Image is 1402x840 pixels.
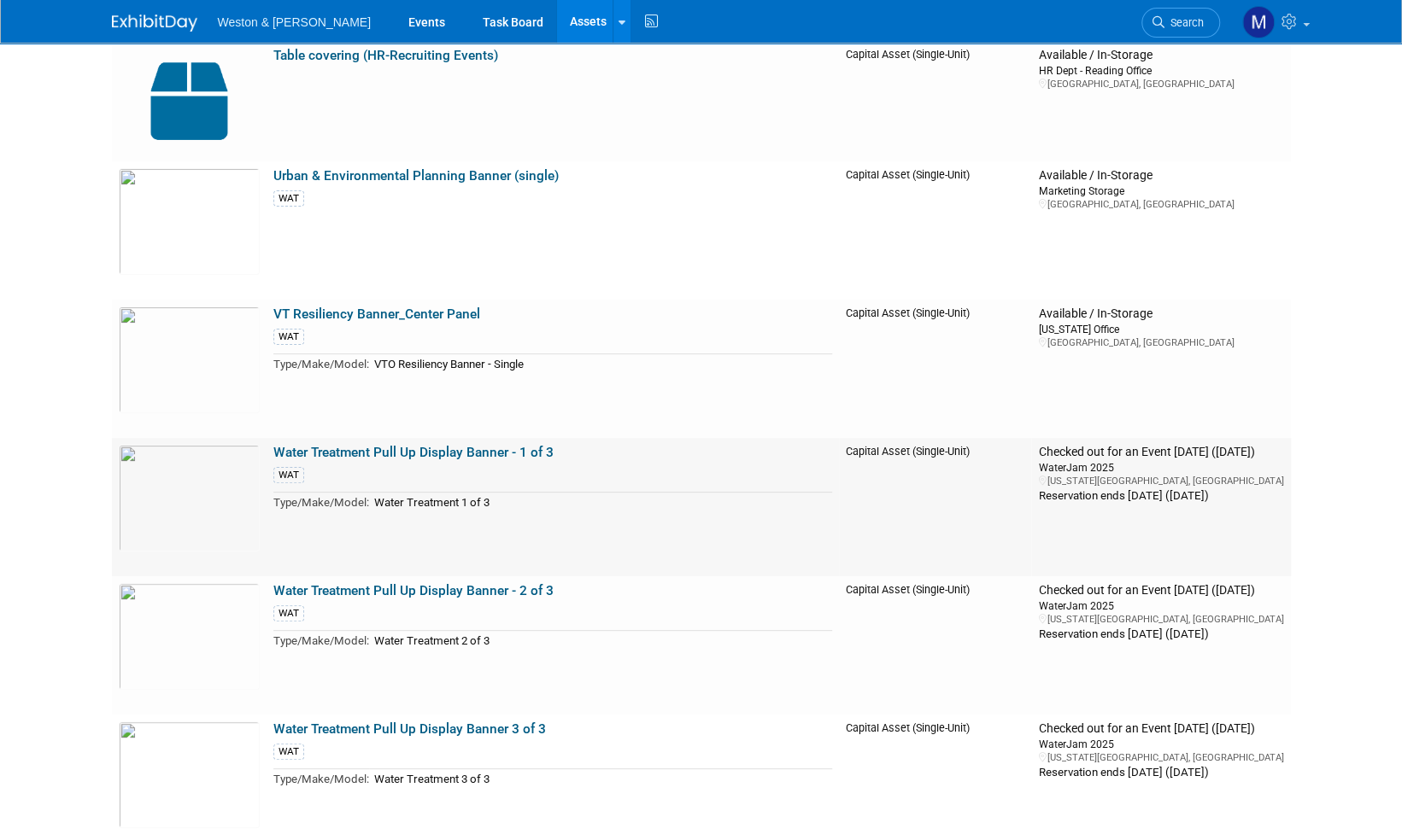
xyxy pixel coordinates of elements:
[839,161,1032,300] td: Capital Asset (Single-Unit)
[1038,322,1283,336] div: [US_STATE] Office
[1038,626,1283,642] div: Reservation ends [DATE] ([DATE])
[273,721,546,737] a: Water Treatment Pull Up Display Banner 3 of 3
[273,190,304,207] div: WAT
[839,438,1032,576] td: Capital Asset (Single-Unit)
[839,41,1032,161] td: Capital Asset (Single-Unit)
[839,576,1032,715] td: Capital Asset (Single-Unit)
[369,631,832,650] td: Water Treatment 2 of 3
[1038,598,1283,613] div: WaterJam 2025
[1038,63,1283,78] div: HR Dept - Reading Office
[273,583,554,598] a: Water Treatment Pull Up Display Banner - 2 of 3
[218,15,371,29] span: Weston & [PERSON_NAME]
[1038,721,1283,737] div: Checked out for an Event [DATE] ([DATE])
[1038,168,1283,184] div: Available / In-Storage
[1038,460,1283,475] div: WaterJam 2025
[1242,6,1275,38] img: Mary Ann Trujillo
[273,354,369,374] td: Type/Make/Model:
[1164,16,1204,29] span: Search
[1038,78,1283,90] div: [GEOGRAPHIC_DATA], [GEOGRAPHIC_DATA]
[369,354,832,374] td: VTO Resiliency Banner - Single
[1038,583,1283,598] div: Checked out for an Event [DATE] ([DATE])
[112,15,197,32] img: ExhibitDay
[119,48,260,155] img: Capital-Asset-Icon-2.png
[1141,8,1220,38] a: Search
[1038,306,1283,322] div: Available / In-Storage
[1038,751,1283,764] div: [US_STATE][GEOGRAPHIC_DATA], [GEOGRAPHIC_DATA]
[1038,764,1283,780] div: Reservation ends [DATE] ([DATE])
[273,48,498,63] a: Table covering (HR-Recruiting Events)
[273,769,369,789] td: Type/Make/Model:
[1038,198,1283,211] div: [GEOGRAPHIC_DATA], [GEOGRAPHIC_DATA]
[1038,475,1283,487] div: [US_STATE][GEOGRAPHIC_DATA], [GEOGRAPHIC_DATA]
[1038,445,1283,460] div: Checked out for an Event [DATE] ([DATE])
[839,300,1032,438] td: Capital Asset (Single-Unit)
[369,493,832,512] td: Water Treatment 1 of 3
[1038,48,1283,63] div: Available / In-Storage
[1038,184,1283,198] div: Marketing Storage
[1038,487,1283,504] div: Reservation ends [DATE] ([DATE])
[273,493,369,512] td: Type/Make/Model:
[1038,737,1283,751] div: WaterJam 2025
[369,769,832,789] td: Water Treatment 3 of 3
[273,445,554,460] a: Water Treatment Pull Up Display Banner - 1 of 3
[273,306,480,322] a: VT Resiliency Banner_Center Panel
[273,744,304,760] div: WAT
[1038,613,1283,626] div: [US_STATE][GEOGRAPHIC_DATA], [GEOGRAPHIC_DATA]
[273,168,559,184] a: Urban & Environmental Planning Banner (single)
[273,329,304,345] div: WAT
[273,605,304,621] div: WAT
[1038,336,1283,349] div: [GEOGRAPHIC_DATA], [GEOGRAPHIC_DATA]
[273,467,304,483] div: WAT
[273,631,369,650] td: Type/Make/Model:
